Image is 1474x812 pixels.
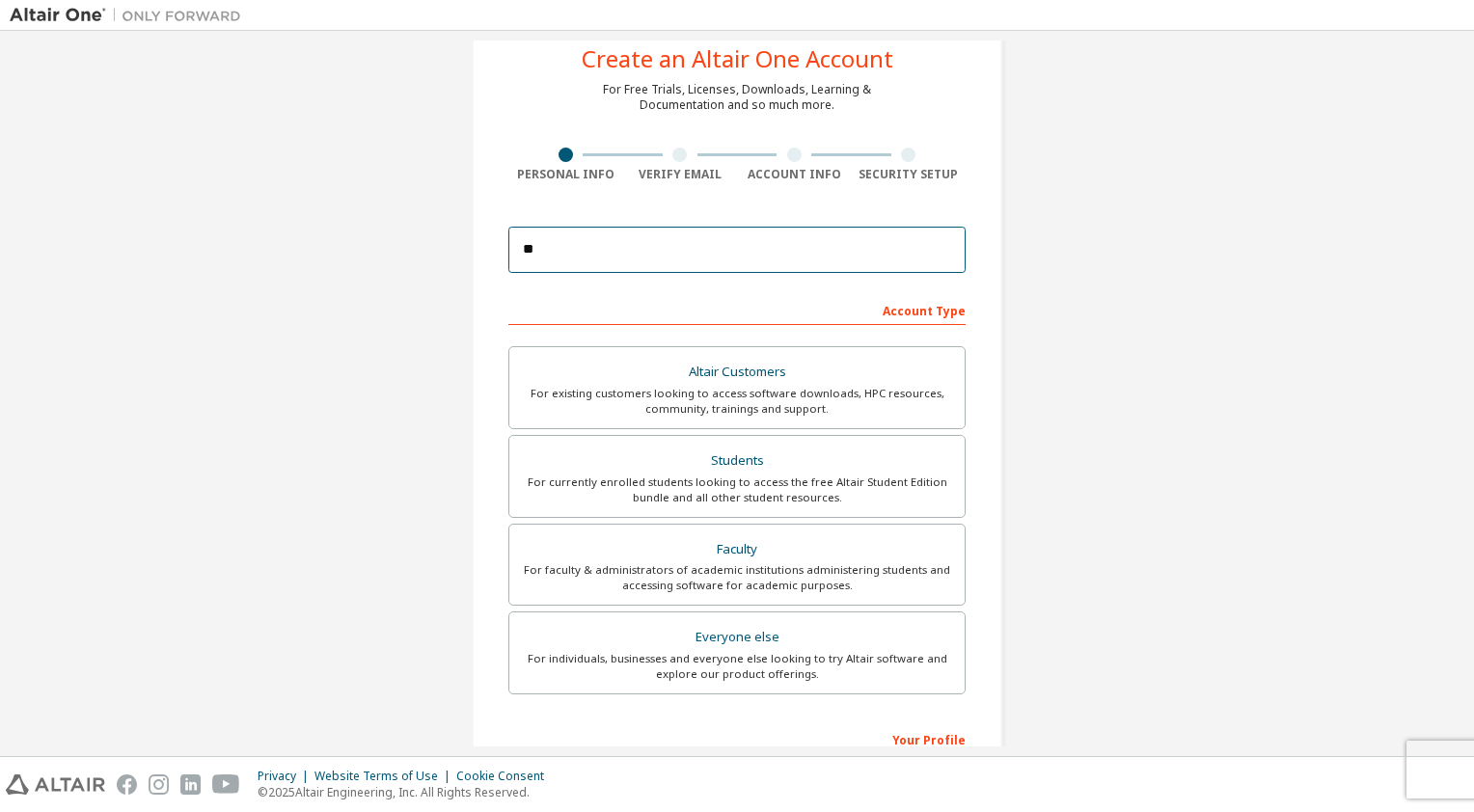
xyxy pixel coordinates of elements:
div: For faculty & administrators of academic institutions administering students and accessing softwa... [521,562,953,593]
div: For Free Trials, Licenses, Downloads, Learning & Documentation and so much more. [603,82,871,113]
div: Faculty [521,536,953,563]
img: instagram.svg [149,774,169,795]
div: Create an Altair One Account [582,47,893,70]
img: youtube.svg [212,774,240,795]
div: Students [521,447,953,474]
div: Your Profile [508,723,966,754]
p: © 2025 Altair Engineering, Inc. All Rights Reserved. [258,784,556,800]
div: Account Type [508,294,966,325]
div: Privacy [258,769,314,784]
img: linkedin.svg [180,774,201,795]
div: Account Info [737,167,852,182]
div: Security Setup [852,167,967,182]
img: Altair One [10,6,251,25]
div: Cookie Consent [456,769,556,784]
div: For currently enrolled students looking to access the free Altair Student Edition bundle and all ... [521,474,953,505]
img: facebook.svg [117,774,137,795]
div: For existing customers looking to access software downloads, HPC resources, community, trainings ... [521,386,953,417]
div: Verify Email [623,167,738,182]
div: Everyone else [521,624,953,651]
div: For individuals, businesses and everyone else looking to try Altair software and explore our prod... [521,651,953,682]
img: altair_logo.svg [6,774,105,795]
div: Altair Customers [521,359,953,386]
div: Personal Info [508,167,623,182]
div: Website Terms of Use [314,769,456,784]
